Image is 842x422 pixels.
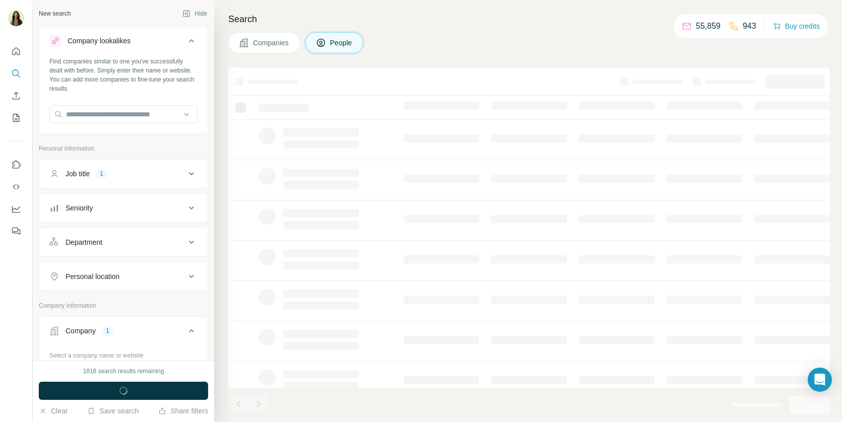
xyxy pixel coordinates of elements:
button: Personal location [39,264,208,289]
button: Save search [87,406,139,416]
button: Share filters [158,406,208,416]
button: Quick start [8,42,24,60]
span: Companies [253,38,290,48]
div: Company [66,326,96,336]
div: Find companies similar to one you've successfully dealt with before. Simply enter their name or w... [49,57,198,93]
button: Use Surfe on LinkedIn [8,156,24,174]
div: Open Intercom Messenger [808,368,832,392]
div: Personal location [66,271,119,282]
button: Clear [39,406,68,416]
button: Hide [175,6,214,21]
h4: Search [228,12,830,26]
button: Feedback [8,222,24,240]
div: Department [66,237,102,247]
p: 55,859 [696,20,721,32]
button: Company1 [39,319,208,347]
div: 1 [96,169,107,178]
button: Department [39,230,208,254]
button: Company lookalikes [39,29,208,57]
div: 1 [102,326,113,335]
div: Company lookalikes [68,36,131,46]
div: New search [39,9,71,18]
button: Seniority [39,196,208,220]
button: Search [8,64,24,83]
button: My lists [8,109,24,127]
button: Dashboard [8,200,24,218]
img: Avatar [8,10,24,26]
div: Job title [66,169,90,179]
p: Personal information [39,144,208,153]
div: Select a company name or website [49,347,198,360]
div: 1818 search results remaining [83,367,164,376]
button: Enrich CSV [8,87,24,105]
button: Job title1 [39,162,208,186]
p: Company information [39,301,208,310]
button: Buy credits [773,19,820,33]
span: People [330,38,353,48]
button: Use Surfe API [8,178,24,196]
p: 943 [743,20,756,32]
div: Seniority [66,203,93,213]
